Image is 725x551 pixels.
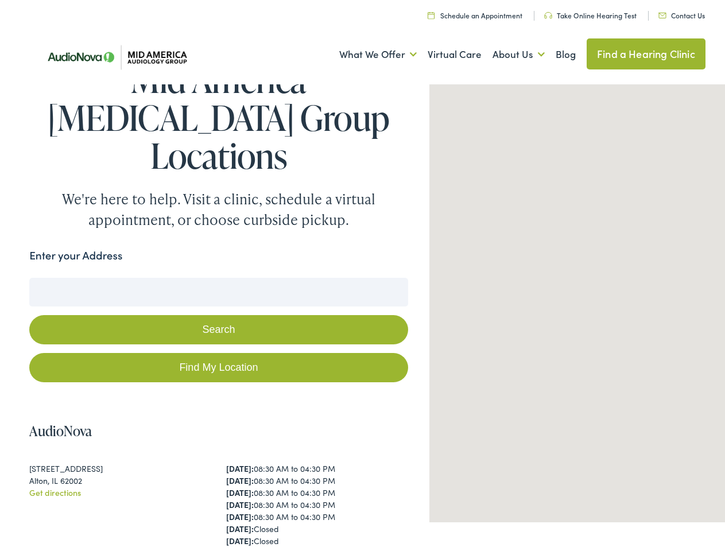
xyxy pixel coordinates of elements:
[226,531,254,543] strong: [DATE]:
[29,459,211,471] div: [STREET_ADDRESS]
[226,483,254,495] strong: [DATE]:
[658,9,666,15] img: utility icon
[29,483,81,495] a: Get directions
[226,495,254,507] strong: [DATE]:
[29,274,408,303] input: Enter your address or zip code
[226,507,254,519] strong: [DATE]:
[29,471,211,483] div: Alton, IL 62002
[493,30,545,72] a: About Us
[29,244,122,261] label: Enter your Address
[428,8,435,15] img: utility icon
[428,7,522,17] a: Schedule an Appointment
[556,30,576,72] a: Blog
[544,9,552,15] img: utility icon
[544,7,637,17] a: Take Online Hearing Test
[29,418,92,437] a: AudioNova
[35,185,402,227] div: We're here to help. Visit a clinic, schedule a virtual appointment, or choose curbside pickup.
[226,459,408,544] div: 08:30 AM to 04:30 PM 08:30 AM to 04:30 PM 08:30 AM to 04:30 PM 08:30 AM to 04:30 PM 08:30 AM to 0...
[226,471,254,483] strong: [DATE]:
[29,350,408,379] a: Find My Location
[29,57,408,171] h1: Mid America [MEDICAL_DATA] Group Locations
[658,7,705,17] a: Contact Us
[29,312,408,341] button: Search
[226,459,254,471] strong: [DATE]:
[226,519,254,531] strong: [DATE]:
[428,30,482,72] a: Virtual Care
[339,30,417,72] a: What We Offer
[587,35,705,66] a: Find a Hearing Clinic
